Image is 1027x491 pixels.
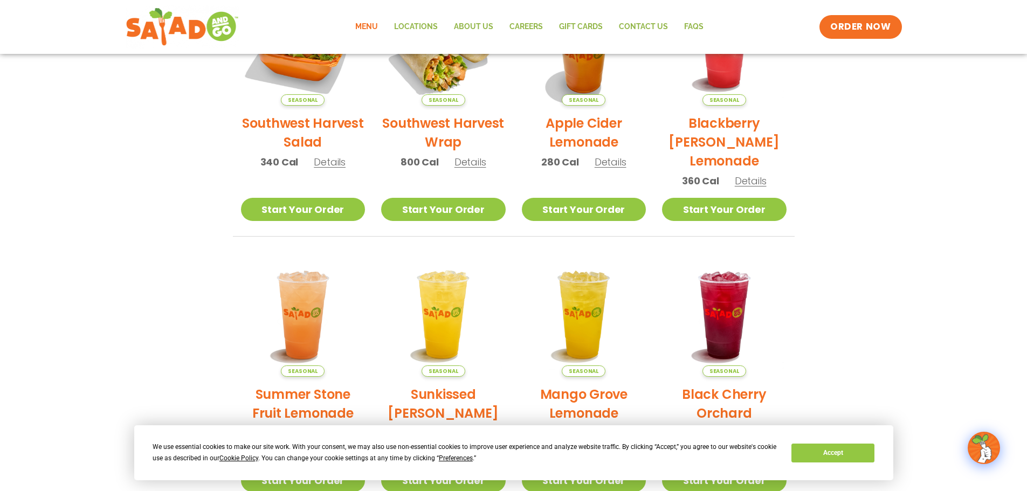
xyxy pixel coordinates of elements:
img: Product photo for Mango Grove Lemonade [522,253,646,377]
h2: Southwest Harvest Salad [241,114,366,151]
img: Product photo for Sunkissed Yuzu Lemonade [381,253,506,377]
a: Menu [347,15,386,39]
a: Locations [386,15,446,39]
a: Careers [501,15,551,39]
span: Seasonal [702,94,746,106]
img: Product photo for Black Cherry Orchard Lemonade [662,253,787,377]
a: GIFT CARDS [551,15,611,39]
h2: Southwest Harvest Wrap [381,114,506,151]
img: wpChatIcon [969,433,999,463]
h2: Summer Stone Fruit Lemonade [241,385,366,423]
div: We use essential cookies to make our site work. With your consent, we may also use non-essential ... [153,441,778,464]
a: Start Your Order [662,198,787,221]
span: Details [595,155,626,169]
a: Start Your Order [241,198,366,221]
a: Start Your Order [381,198,506,221]
span: Seasonal [562,365,605,377]
h2: Apple Cider Lemonade [522,114,646,151]
a: ORDER NOW [819,15,901,39]
a: FAQs [676,15,712,39]
span: Details [735,174,767,188]
span: Details [314,155,346,169]
img: Product photo for Summer Stone Fruit Lemonade [241,253,366,377]
a: Contact Us [611,15,676,39]
span: Seasonal [562,94,605,106]
span: Cookie Policy [219,454,258,462]
span: Seasonal [281,365,325,377]
span: ORDER NOW [830,20,891,33]
span: Preferences [439,454,473,462]
span: Details [454,155,486,169]
h2: Mango Grove Lemonade [522,385,646,423]
h2: Black Cherry Orchard Lemonade [662,385,787,441]
span: 280 Cal [541,155,579,169]
span: Seasonal [422,365,465,377]
div: Cookie Consent Prompt [134,425,893,480]
span: 340 Cal [260,155,299,169]
h2: Sunkissed [PERSON_NAME] [381,385,506,423]
img: new-SAG-logo-768×292 [126,5,239,49]
span: Seasonal [422,94,465,106]
span: Seasonal [702,365,746,377]
button: Accept [791,444,874,462]
a: Start Your Order [522,198,646,221]
h2: Blackberry [PERSON_NAME] Lemonade [662,114,787,170]
span: Seasonal [281,94,325,106]
span: 360 Cal [682,174,719,188]
a: About Us [446,15,501,39]
nav: Menu [347,15,712,39]
span: 800 Cal [401,155,439,169]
